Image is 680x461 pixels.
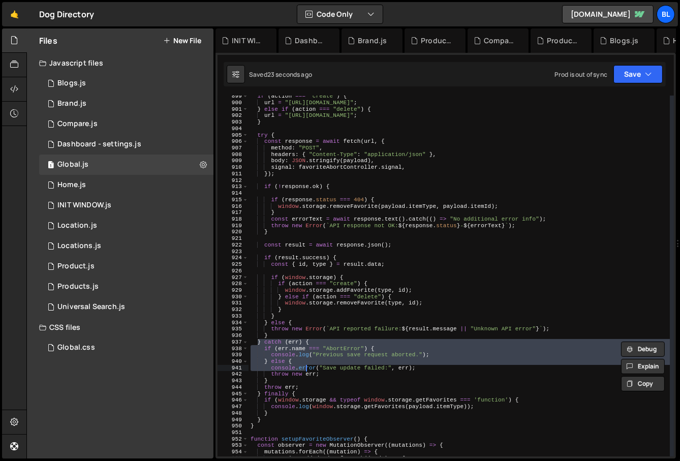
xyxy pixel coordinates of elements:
[218,429,249,436] div: 951
[218,151,249,158] div: 908
[218,274,249,281] div: 927
[218,268,249,274] div: 926
[621,376,665,391] button: Copy
[218,442,249,449] div: 953
[39,73,213,94] div: 16220/44321.js
[57,262,95,271] div: Product.js
[218,203,249,210] div: 916
[218,229,249,235] div: 920
[218,132,249,139] div: 905
[218,209,249,216] div: 917
[218,346,249,352] div: 938
[39,175,213,195] div: 16220/44319.js
[57,343,95,352] div: Global.css
[163,37,201,45] button: New File
[218,223,249,229] div: 919
[39,8,94,20] div: Dog Directory
[218,145,249,151] div: 907
[218,371,249,378] div: 942
[57,221,97,230] div: Location.js
[218,171,249,177] div: 911
[562,5,654,23] a: [DOMAIN_NAME]
[218,436,249,443] div: 952
[218,106,249,113] div: 901
[218,190,249,197] div: 914
[218,294,249,300] div: 930
[295,36,327,46] div: Dashboard - settings.js
[39,35,57,46] h2: Files
[621,359,665,374] button: Explain
[27,317,213,337] div: CSS files
[218,177,249,184] div: 912
[218,423,249,429] div: 950
[57,140,141,149] div: Dashboard - settings.js
[218,320,249,326] div: 934
[218,255,249,261] div: 924
[57,302,125,312] div: Universal Search.js
[39,94,213,114] div: 16220/44394.js
[218,410,249,417] div: 948
[2,2,27,26] a: 🤙
[621,342,665,357] button: Debug
[39,114,213,134] div: 16220/44328.js
[218,197,249,203] div: 915
[218,300,249,306] div: 931
[218,339,249,346] div: 937
[484,36,516,46] div: Compare.js
[358,36,387,46] div: Brand.js
[613,65,663,83] button: Save
[218,93,249,100] div: 899
[218,397,249,404] div: 946
[39,236,213,256] div: 16220/43680.js
[39,276,213,297] div: 16220/44324.js
[218,158,249,164] div: 909
[218,183,249,190] div: 913
[267,70,312,79] div: 23 seconds ago
[57,201,111,210] div: INIT WINDOW.js
[218,449,249,455] div: 954
[218,378,249,384] div: 943
[218,138,249,145] div: 906
[218,313,249,320] div: 933
[218,119,249,126] div: 903
[39,195,213,216] div: 16220/44477.js
[297,5,383,23] button: Code Only
[39,337,213,358] div: 16220/43682.css
[218,384,249,391] div: 944
[547,36,579,46] div: Products.js
[27,53,213,73] div: Javascript files
[218,287,249,294] div: 929
[218,332,249,339] div: 936
[554,70,607,79] div: Prod is out of sync
[218,235,249,242] div: 921
[218,358,249,365] div: 940
[218,126,249,132] div: 904
[57,119,98,129] div: Compare.js
[218,326,249,332] div: 935
[218,281,249,287] div: 928
[218,417,249,423] div: 949
[218,242,249,249] div: 922
[218,112,249,119] div: 902
[421,36,453,46] div: Product.js
[218,100,249,106] div: 900
[218,261,249,268] div: 925
[218,164,249,171] div: 910
[39,256,213,276] div: 16220/44393.js
[57,79,86,88] div: Blogs.js
[218,306,249,313] div: 932
[57,160,88,169] div: Global.js
[218,404,249,410] div: 947
[249,70,312,79] div: Saved
[218,352,249,358] div: 939
[48,162,54,170] span: 1
[218,365,249,372] div: 941
[39,155,213,175] : 16220/43681.js
[218,391,249,397] div: 945
[57,282,99,291] div: Products.js
[232,36,264,46] div: INIT WINDOW.js
[657,5,675,23] a: Bl
[39,134,213,155] div: 16220/44476.js
[39,297,213,317] div: 16220/45124.js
